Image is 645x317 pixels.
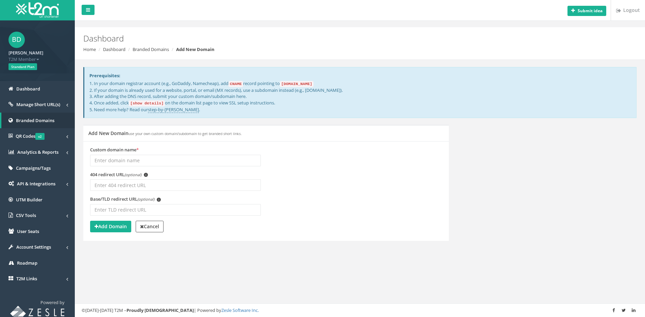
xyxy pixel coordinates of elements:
span: API & Integrations [17,181,55,187]
a: Branded Domains [133,46,169,52]
strong: Proudly [DEMOGRAPHIC_DATA] [126,307,194,313]
a: [PERSON_NAME] T2M Member [9,48,66,62]
label: Base/TLD redirect URL [90,196,161,202]
p: 1. In your domain registrar account (e.g., GoDaddy, Namecheap), add record pointing to 2. If your... [89,80,631,113]
em: (optional) [137,197,154,202]
strong: Add New Domain [176,46,215,52]
img: T2M [16,2,59,18]
code: CNAME [228,81,243,87]
span: i [144,173,148,177]
h2: Dashboard [83,34,543,43]
input: Enter 404 redirect URL [90,179,261,191]
span: BD [9,32,25,48]
span: Standard Plan [9,63,37,70]
strong: Add Domain [95,223,127,230]
span: Dashboard [16,86,40,92]
strong: Cancel [140,223,159,230]
code: [show details] [129,100,165,106]
span: i [157,198,161,202]
button: Add Domain [90,221,131,232]
span: User Seats [17,228,39,234]
span: Manage Short URL(s) [16,101,60,107]
span: Analytics & Reports [17,149,58,155]
span: Powered by [40,299,65,305]
strong: Prerequisites: [89,72,120,79]
div: ©[DATE]-[DATE] T2M – | Powered by [82,307,638,314]
span: Campaigns/Tags [16,165,51,171]
code: [DOMAIN_NAME] [280,81,313,87]
span: Roadmap [17,260,37,266]
span: Account Settings [16,244,51,250]
span: CSV Tools [16,212,36,218]
b: Submit idea [578,8,602,14]
label: 404 redirect URL [90,171,148,178]
button: Submit idea [567,6,606,16]
a: step-by-[PERSON_NAME] [148,106,199,113]
span: UTM Builder [16,197,43,203]
a: Cancel [136,221,164,232]
small: use your own custom domain/subdomain to get branded short links. [129,131,242,136]
span: QR Codes [16,133,45,139]
input: Enter TLD redirect URL [90,204,261,216]
a: Home [83,46,96,52]
label: Custom domain name [90,147,139,153]
span: T2M Member [9,56,66,63]
em: (optional) [124,172,141,177]
a: Zesle Software Inc. [221,307,259,313]
strong: [PERSON_NAME] [9,50,43,56]
a: Dashboard [103,46,125,52]
span: v2 [35,133,45,140]
span: T2M Links [16,276,37,282]
input: Enter domain name [90,155,261,166]
h5: Add New Domain [88,131,242,136]
span: Branded Domains [16,117,54,123]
